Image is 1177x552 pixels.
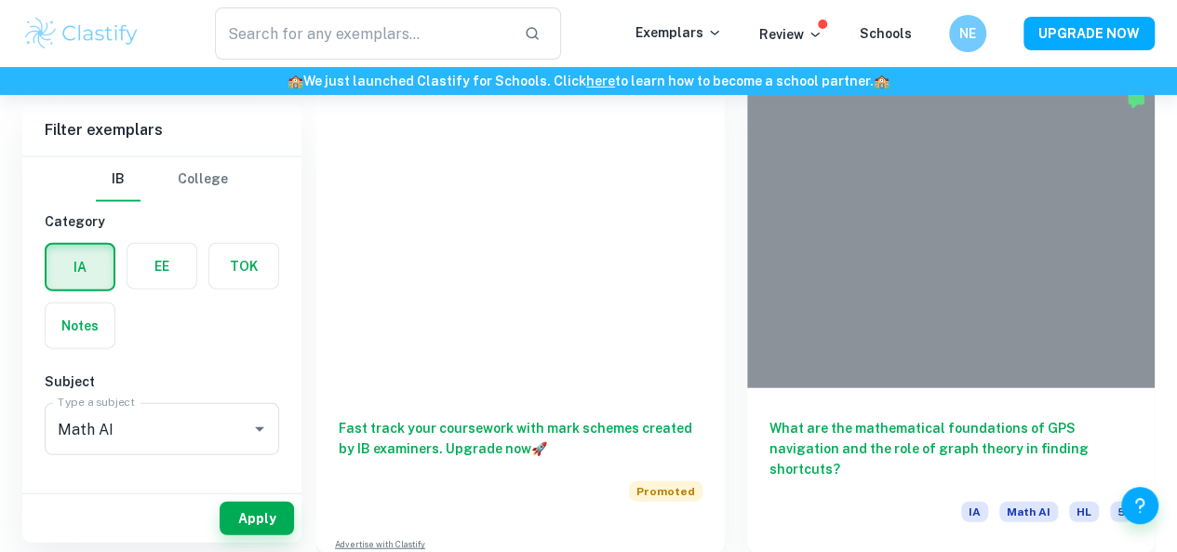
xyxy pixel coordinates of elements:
h6: Subject [45,371,279,392]
h6: What are the mathematical foundations of GPS navigation and the role of graph theory in finding s... [769,418,1133,479]
span: 🏫 [288,74,303,88]
input: Search for any exemplars... [215,7,509,60]
a: Schools [860,26,912,41]
button: TOK [209,244,278,289]
span: Math AI [999,502,1058,522]
a: here [586,74,615,88]
h6: We just launched Clastify for Schools. Click to learn how to become a school partner. [4,71,1173,91]
span: 🚀 [531,441,547,456]
span: 5 [1110,502,1132,522]
span: 🏫 [874,74,889,88]
h6: Fast track your coursework with mark schemes created by IB examiners. Upgrade now [339,418,702,459]
a: Advertise with Clastify [335,538,425,551]
h6: Category [45,211,279,232]
h6: Filter exemplars [22,104,301,156]
label: Type a subject [58,395,135,411]
div: Filter type choice [96,157,228,202]
button: EE [127,244,196,289]
button: Notes [46,303,114,348]
button: IB [96,157,140,202]
img: Marked [1127,91,1145,110]
img: Clastify logo [22,15,140,52]
span: Promoted [629,481,702,502]
p: Review [759,24,823,45]
button: College [178,157,228,202]
p: Exemplars [635,22,722,43]
h6: NE [957,23,979,44]
button: UPGRADE NOW [1023,17,1155,50]
span: IA [961,502,988,522]
h6: Criteria [45,485,279,505]
button: IA [47,245,114,289]
span: HL [1069,502,1099,522]
button: NE [949,15,986,52]
button: Apply [220,502,294,535]
button: Help and Feedback [1121,487,1158,524]
button: Open [247,416,273,442]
